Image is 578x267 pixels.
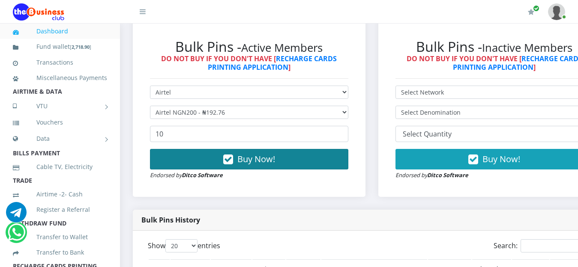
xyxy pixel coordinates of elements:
[150,39,348,55] h2: Bulk Pins -
[13,184,107,204] a: Airtime -2- Cash
[182,171,223,179] strong: Ditco Software
[427,171,468,179] strong: Ditco Software
[13,68,107,88] a: Miscellaneous Payments
[548,3,565,20] img: User
[13,21,107,41] a: Dashboard
[13,95,107,117] a: VTU
[13,157,107,177] a: Cable TV, Electricity
[13,227,107,247] a: Transfer to Wallet
[150,171,223,179] small: Endorsed by
[150,126,348,142] input: Enter Quantity
[241,40,323,55] small: Active Members
[482,153,520,165] span: Buy Now!
[8,228,25,243] a: Chat for support
[13,243,107,262] a: Transfer to Bank
[165,239,198,252] select: Showentries
[148,239,220,252] label: Show entries
[528,9,534,15] i: Renew/Upgrade Subscription
[6,208,27,222] a: Chat for support
[482,40,572,55] small: Inactive Members
[533,5,539,12] span: Renew/Upgrade Subscription
[13,3,64,21] img: Logo
[161,54,337,71] strong: DO NOT BUY IF YOU DON'T HAVE [ ]
[395,171,468,179] small: Endorsed by
[13,37,107,57] a: Fund wallet[2,718.90]
[72,44,90,50] b: 2,718.90
[237,153,275,165] span: Buy Now!
[208,54,337,71] a: RECHARGE CARDS PRINTING APPLICATION
[13,128,107,149] a: Data
[141,215,200,225] strong: Bulk Pins History
[150,149,348,169] button: Buy Now!
[13,53,107,72] a: Transactions
[13,200,107,220] a: Register a Referral
[13,113,107,132] a: Vouchers
[70,44,91,50] small: [ ]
